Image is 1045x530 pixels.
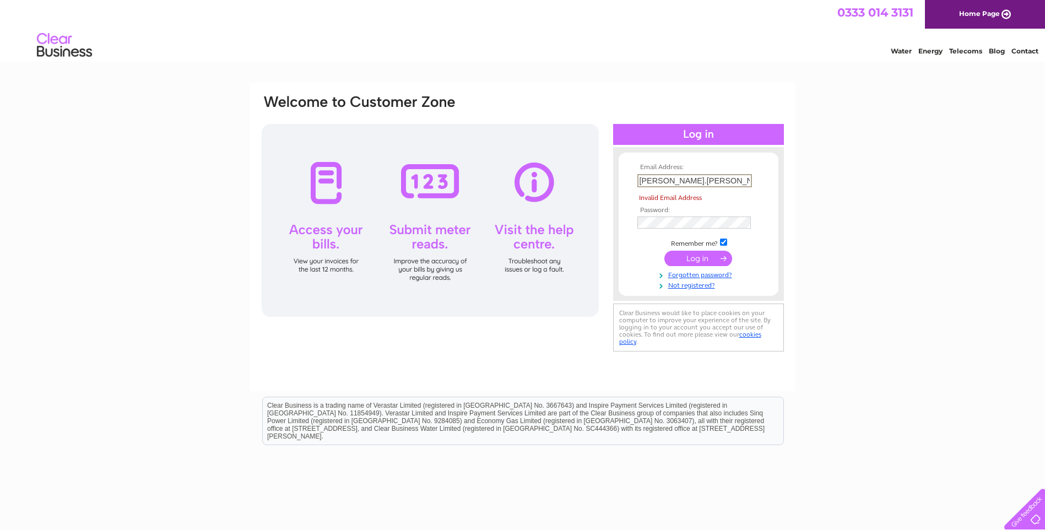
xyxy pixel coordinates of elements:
th: Email Address: [635,164,762,171]
a: Contact [1011,47,1038,55]
a: Not registered? [637,279,762,290]
a: Energy [918,47,943,55]
a: Telecoms [949,47,982,55]
div: Clear Business would like to place cookies on your computer to improve your experience of the sit... [613,304,784,351]
td: Remember me? [635,237,762,248]
a: 0333 014 3131 [837,6,913,19]
th: Password: [635,207,762,214]
a: Blog [989,47,1005,55]
img: logo.png [36,29,93,62]
span: Invalid Email Address [639,194,702,202]
a: Forgotten password? [637,269,762,279]
a: Water [891,47,912,55]
a: cookies policy [619,331,761,345]
input: Submit [664,251,732,266]
div: Clear Business is a trading name of Verastar Limited (registered in [GEOGRAPHIC_DATA] No. 3667643... [263,6,783,53]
